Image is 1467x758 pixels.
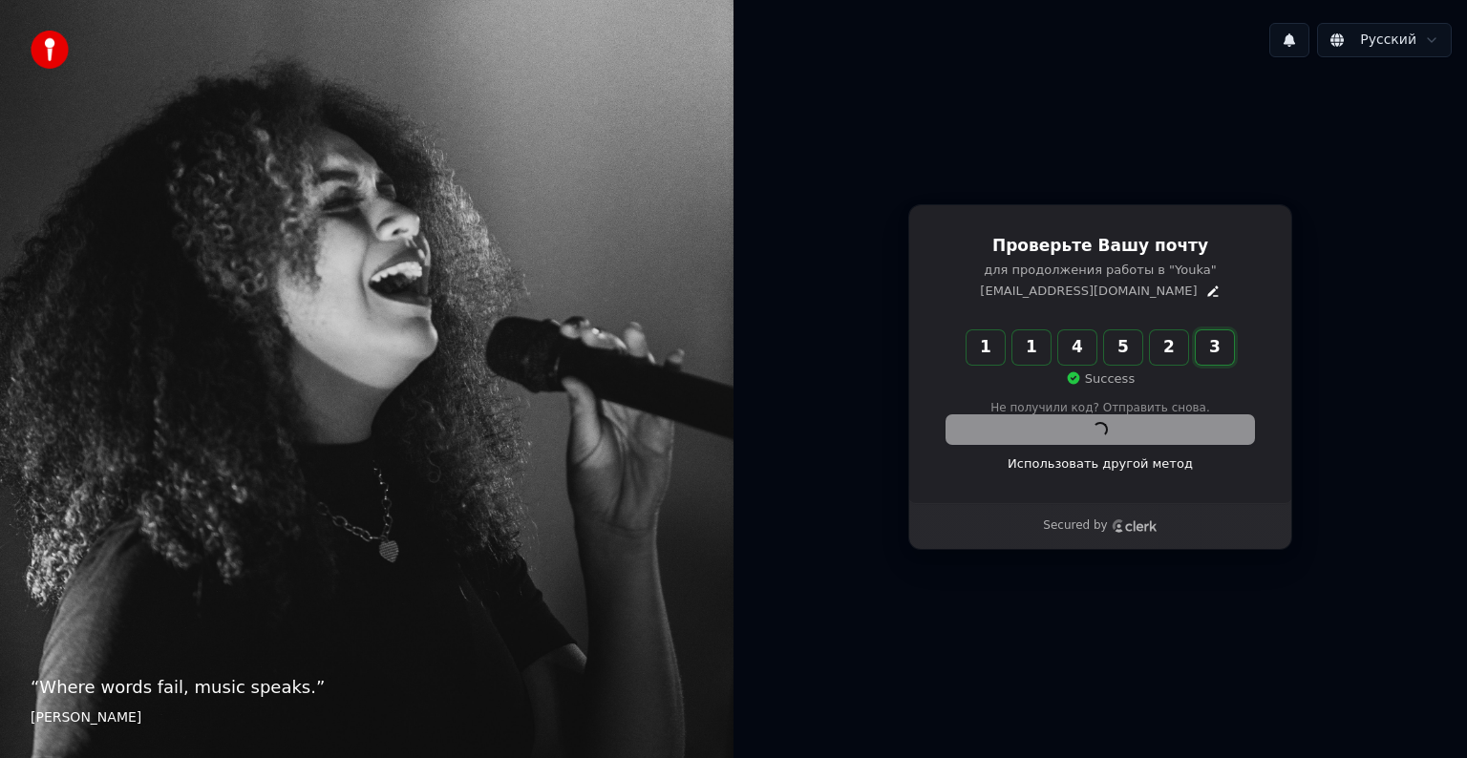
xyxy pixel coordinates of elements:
[1066,370,1135,388] p: Success
[1112,519,1158,533] a: Clerk logo
[1205,284,1221,299] button: Edit
[980,283,1197,300] p: [EMAIL_ADDRESS][DOMAIN_NAME]
[967,330,1272,365] input: Enter verification code
[1043,518,1107,534] p: Secured by
[946,262,1254,279] p: для продолжения работы в "Youka"
[31,31,69,69] img: youka
[31,708,703,727] footer: [PERSON_NAME]
[31,674,703,701] p: “ Where words fail, music speaks. ”
[1008,455,1193,473] a: Использовать другой метод
[946,235,1254,258] h1: Проверьте Вашу почту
